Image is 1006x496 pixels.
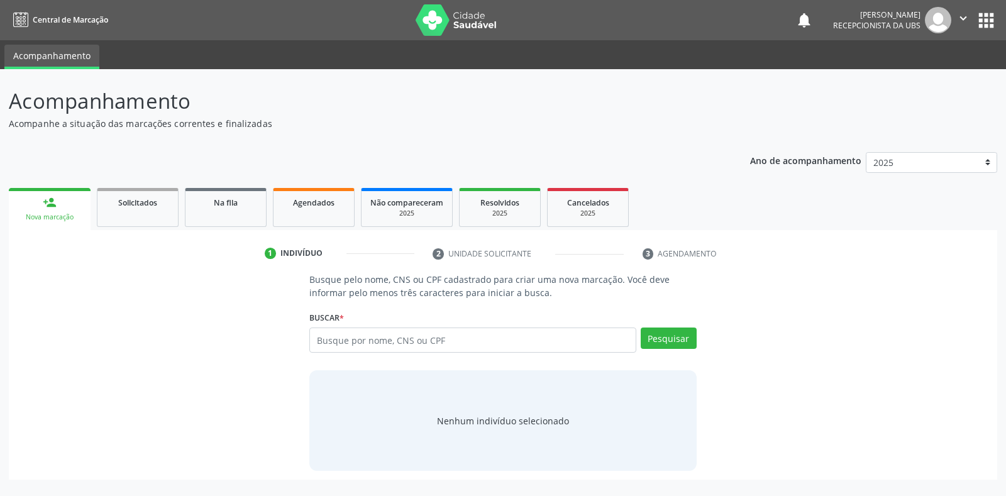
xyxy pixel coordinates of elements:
[9,9,108,30] a: Central de Marcação
[265,248,276,259] div: 1
[293,197,334,208] span: Agendados
[18,212,82,222] div: Nova marcação
[975,9,997,31] button: apps
[480,197,519,208] span: Resolvidos
[309,328,636,353] input: Busque por nome, CNS ou CPF
[833,20,920,31] span: Recepcionista da UBS
[437,414,569,427] div: Nenhum indivíduo selecionado
[9,85,700,117] p: Acompanhamento
[280,248,323,259] div: Indivíduo
[641,328,697,349] button: Pesquisar
[370,197,443,208] span: Não compareceram
[833,9,920,20] div: [PERSON_NAME]
[309,308,344,328] label: Buscar
[951,7,975,33] button: 
[9,117,700,130] p: Acompanhe a situação das marcações correntes e finalizadas
[795,11,813,29] button: notifications
[556,209,619,218] div: 2025
[33,14,108,25] span: Central de Marcação
[4,45,99,69] a: Acompanhamento
[567,197,609,208] span: Cancelados
[43,196,57,209] div: person_add
[309,273,696,299] p: Busque pelo nome, CNS ou CPF cadastrado para criar uma nova marcação. Você deve informar pelo men...
[214,197,238,208] span: Na fila
[750,152,861,168] p: Ano de acompanhamento
[468,209,531,218] div: 2025
[370,209,443,218] div: 2025
[925,7,951,33] img: img
[956,11,970,25] i: 
[118,197,157,208] span: Solicitados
